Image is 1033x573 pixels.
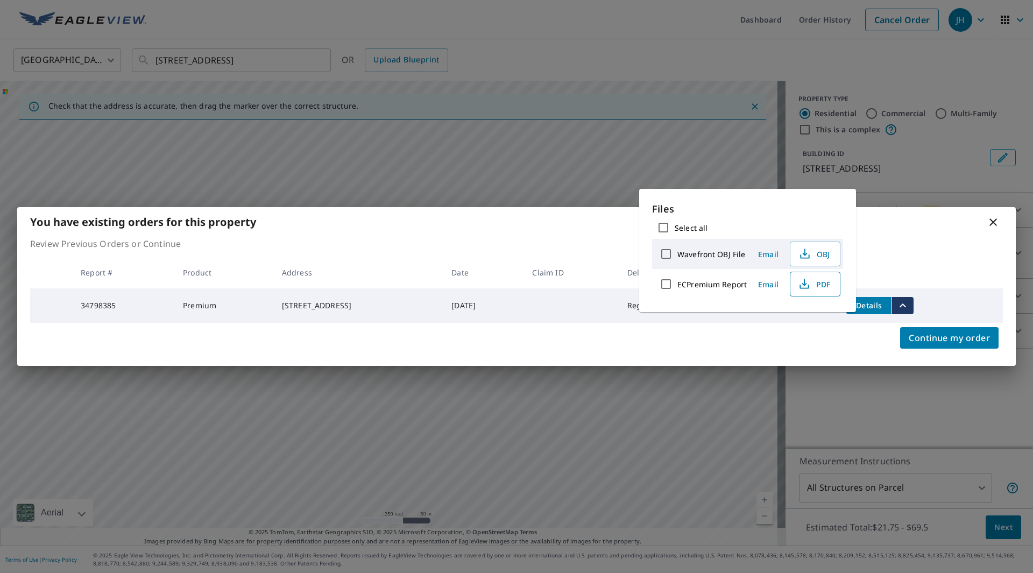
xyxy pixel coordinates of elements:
span: Email [755,249,781,259]
button: Email [751,246,786,263]
td: Regular [619,288,710,323]
label: ECPremium Report [677,279,747,289]
th: Claim ID [523,257,618,288]
div: [STREET_ADDRESS] [282,300,434,311]
span: OBJ [797,247,831,260]
td: 34798385 [72,288,174,323]
b: You have existing orders for this property [30,215,256,229]
td: [DATE] [443,288,523,323]
th: Date [443,257,523,288]
span: Details [853,300,885,310]
p: Files [652,202,843,216]
span: Email [755,279,781,289]
button: OBJ [790,242,840,266]
button: Continue my order [900,327,999,349]
td: Premium [174,288,273,323]
p: Review Previous Orders or Continue [30,237,1003,250]
span: Continue my order [909,330,990,345]
label: Wavefront OBJ File [677,249,745,259]
button: PDF [790,272,840,296]
span: PDF [797,278,831,291]
label: Select all [675,223,707,233]
button: Email [751,276,786,293]
th: Delivery [619,257,710,288]
th: Address [273,257,443,288]
button: filesDropdownBtn-34798385 [892,297,914,314]
th: Product [174,257,273,288]
th: Report # [72,257,174,288]
button: detailsBtn-34798385 [846,297,892,314]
